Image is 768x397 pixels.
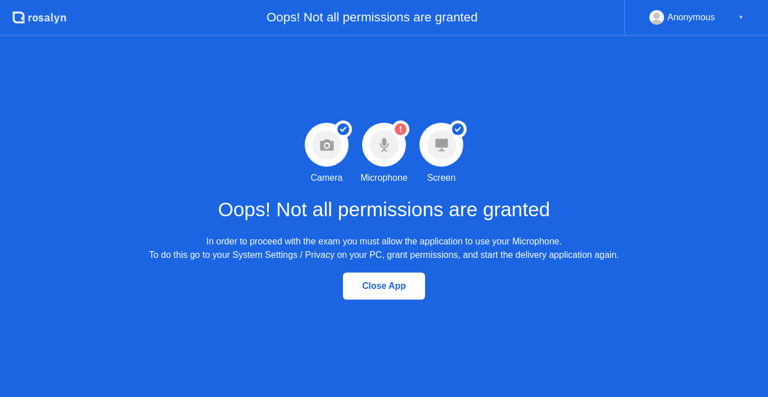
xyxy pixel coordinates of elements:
[311,171,343,185] div: Camera
[218,195,550,225] h1: Oops! Not all permissions are granted
[149,235,619,262] div: In order to proceed with the exam you must allow the application to use your Microphone. To do th...
[346,281,422,291] div: Close App
[360,171,408,185] div: Microphone
[667,10,715,25] div: Anonymous
[343,273,425,300] button: Close App
[427,171,456,185] div: Screen
[738,10,744,25] div: ▼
